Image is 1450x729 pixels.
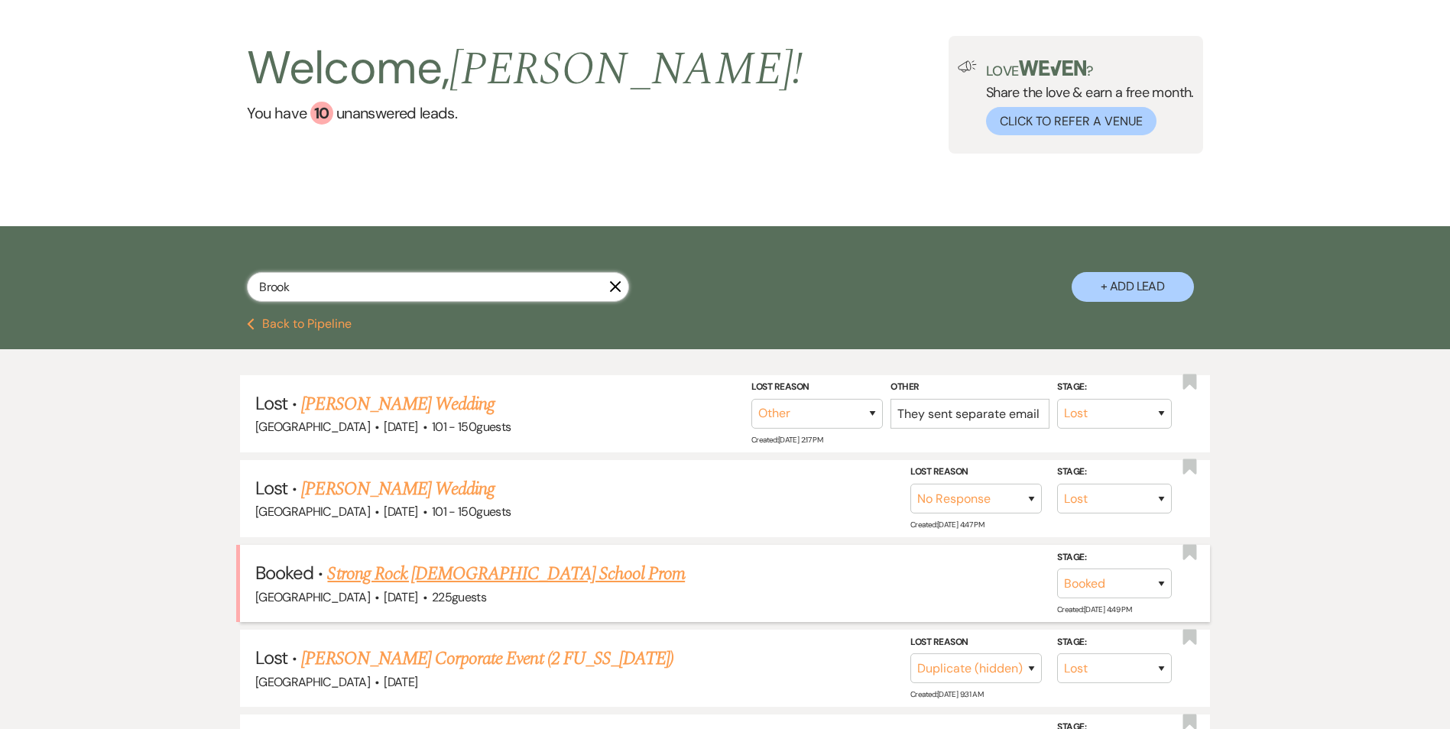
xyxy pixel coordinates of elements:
span: Created: [DATE] 2:17 PM [751,435,822,445]
span: Lost [255,646,287,669]
a: [PERSON_NAME] Wedding [301,475,495,503]
span: [GEOGRAPHIC_DATA] [255,674,370,690]
span: Created: [DATE] 4:47 PM [910,520,984,530]
input: Search by name, event date, email address or phone number [247,272,629,302]
button: + Add Lead [1072,272,1194,302]
img: weven-logo-green.svg [1019,60,1087,76]
a: [PERSON_NAME] Wedding [301,390,495,418]
span: [PERSON_NAME] ! [449,34,803,105]
p: Love ? [986,60,1194,78]
div: 10 [310,102,333,125]
div: Share the love & earn a free month. [977,60,1194,135]
a: Strong Rock [DEMOGRAPHIC_DATA] School Prom [327,560,685,588]
span: Created: [DATE] 9:31 AM [910,689,983,699]
span: [GEOGRAPHIC_DATA] [255,504,370,520]
span: 101 - 150 guests [432,504,511,520]
button: Back to Pipeline [247,318,352,330]
span: Lost [255,391,287,415]
span: [GEOGRAPHIC_DATA] [255,589,370,605]
span: [DATE] [384,674,417,690]
span: 225 guests [432,589,486,605]
span: [GEOGRAPHIC_DATA] [255,419,370,435]
label: Stage: [1057,464,1172,481]
label: Stage: [1057,549,1172,566]
button: Click to Refer a Venue [986,107,1156,135]
span: [DATE] [384,589,417,605]
label: Lost Reason [751,379,883,396]
label: Stage: [1057,379,1172,396]
span: Created: [DATE] 4:49 PM [1057,604,1131,614]
span: Booked [255,561,313,585]
span: [DATE] [384,419,417,435]
a: You have 10 unanswered leads. [247,102,803,125]
label: Lost Reason [910,634,1042,651]
h2: Welcome, [247,36,803,102]
span: 101 - 150 guests [432,419,511,435]
span: [DATE] [384,504,417,520]
label: Other [890,379,1049,396]
label: Lost Reason [910,464,1042,481]
span: Lost [255,476,287,500]
a: [PERSON_NAME] Corporate Event (2 FU_SS_[DATE]) [301,645,673,672]
label: Stage: [1057,634,1172,651]
img: loud-speaker-illustration.svg [958,60,977,73]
